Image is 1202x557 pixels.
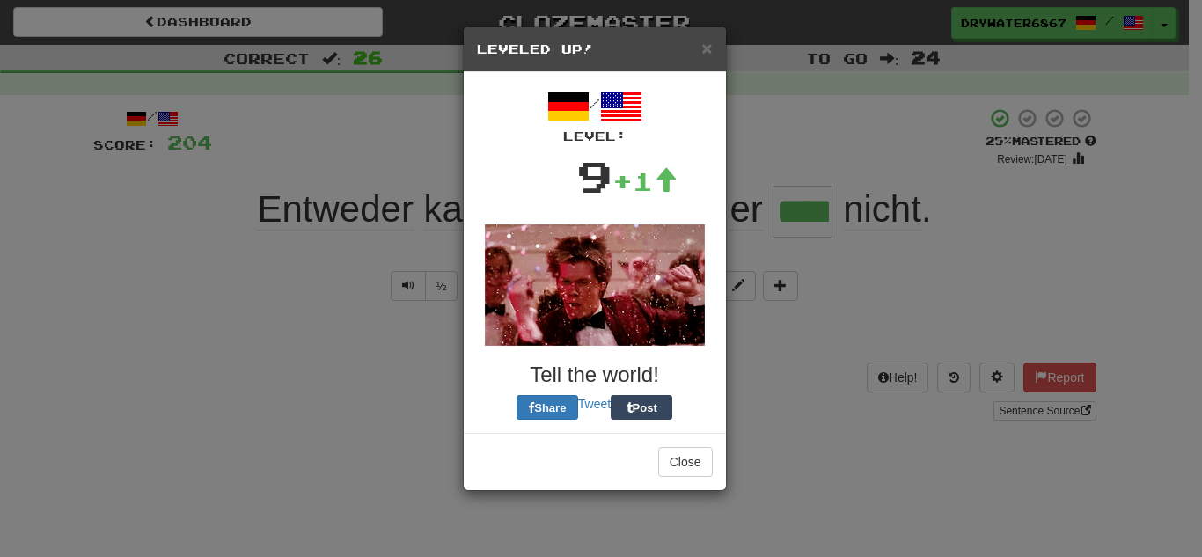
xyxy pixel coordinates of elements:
button: Post [611,395,672,420]
div: Level: [477,128,713,145]
a: Tweet [578,397,611,411]
span: × [701,38,712,58]
img: kevin-bacon-45c228efc3db0f333faed3a78f19b6d7c867765aaadacaa7c55ae667c030a76f.gif [485,224,705,346]
button: Close [658,447,713,477]
button: Close [701,39,712,57]
button: Share [517,395,578,420]
div: 9 [576,145,612,207]
div: / [477,85,713,145]
div: +1 [612,164,678,199]
h5: Leveled Up! [477,40,713,58]
h3: Tell the world! [477,363,713,386]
